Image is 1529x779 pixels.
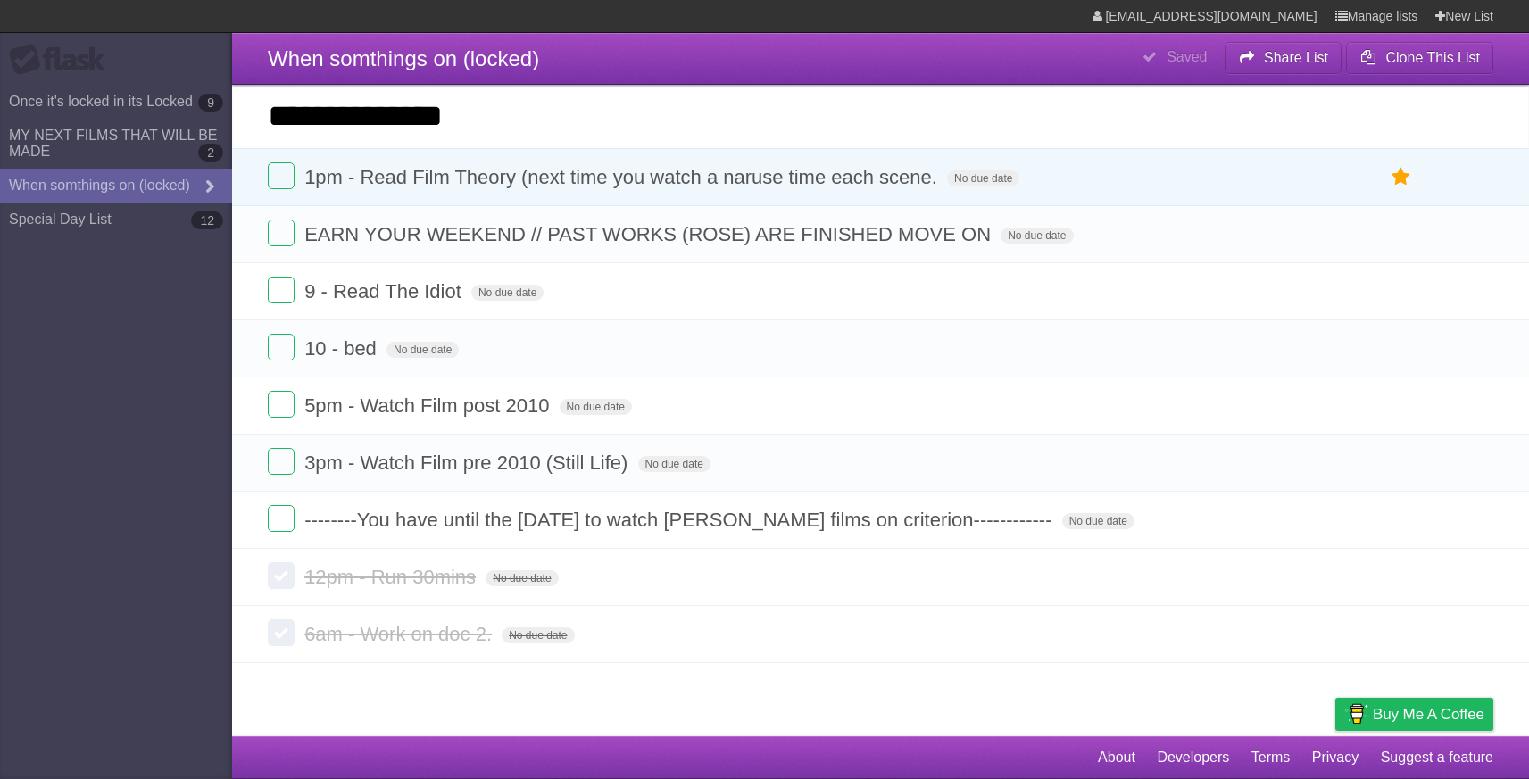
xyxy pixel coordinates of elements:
span: No due date [486,570,558,586]
a: About [1098,741,1135,775]
label: Done [268,162,295,189]
label: Done [268,448,295,475]
label: Done [268,619,295,646]
label: Done [268,277,295,303]
label: Done [268,562,295,589]
span: When somthings on (locked) [268,46,539,70]
b: Share List [1264,50,1328,65]
span: 1pm - Read Film Theory (next time you watch a naruse time each scene. [304,166,942,188]
a: Privacy [1312,741,1359,775]
label: Done [268,505,295,532]
b: 12 [191,211,223,229]
label: Star task [1384,162,1418,192]
button: Clone This List [1346,42,1493,74]
span: 5pm - Watch Film post 2010 [304,394,553,417]
span: No due date [1062,513,1134,529]
img: Buy me a coffee [1344,699,1368,729]
span: 10 - bed [304,337,381,360]
span: 12pm - Run 30mins [304,566,480,588]
label: Done [268,220,295,246]
span: No due date [560,399,632,415]
span: No due date [386,342,459,358]
label: Done [268,334,295,360]
label: Done [268,391,295,418]
span: No due date [1001,228,1073,244]
b: Clone This List [1385,50,1480,65]
span: --------You have until the [DATE] to watch [PERSON_NAME] films on criterion------------ [304,509,1056,531]
span: No due date [471,285,544,301]
b: 9 [198,94,223,112]
span: EARN YOUR WEEKEND // PAST WORKS (ROSE) ARE FINISHED MOVE ON [304,223,995,245]
span: 3pm - Watch Film pre 2010 (Still Life) [304,452,632,474]
span: 9 - Read The Idiot [304,280,466,302]
span: No due date [502,627,574,643]
span: No due date [638,456,710,472]
a: Developers [1157,741,1229,775]
b: Saved [1167,49,1207,64]
div: Flask [9,44,116,76]
a: Buy me a coffee [1335,698,1493,731]
a: Suggest a feature [1381,741,1493,775]
span: Buy me a coffee [1373,699,1484,730]
button: Share List [1225,42,1342,74]
b: 2 [198,144,223,162]
span: No due date [947,170,1019,186]
span: 6am - Work on doc 2. [304,623,496,645]
a: Terms [1251,741,1291,775]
